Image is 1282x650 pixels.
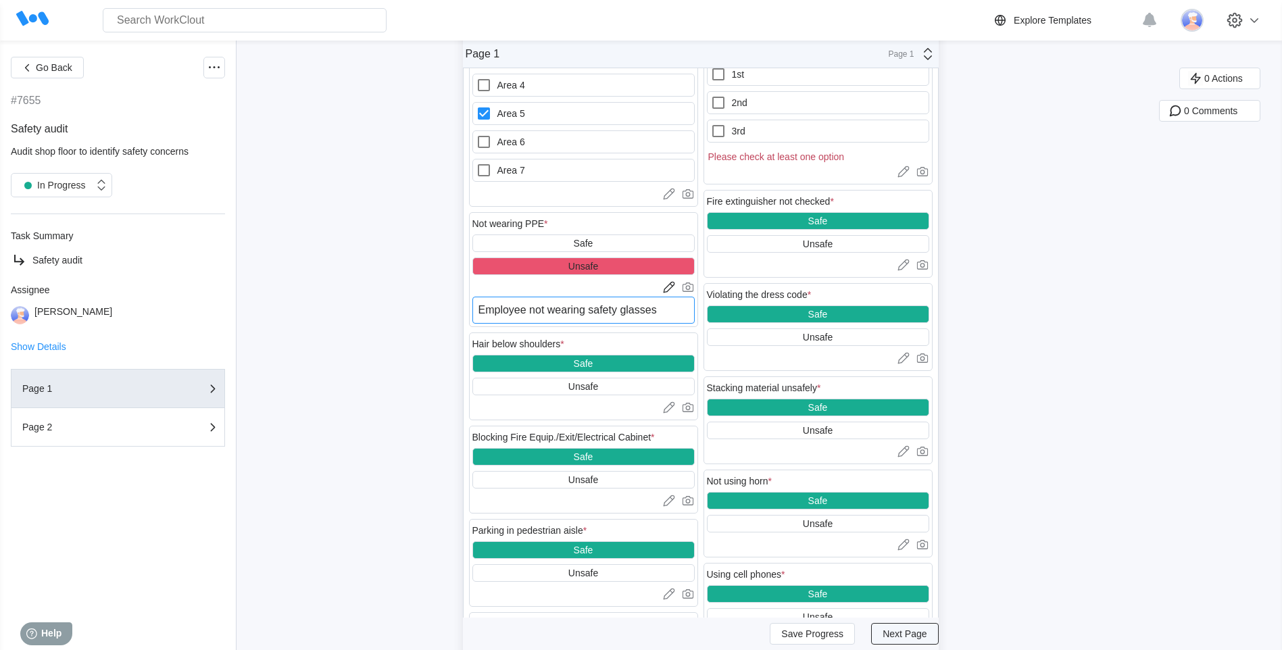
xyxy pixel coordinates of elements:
div: Blocking Fire Equip./Exit/Electrical Cabinet [472,432,655,443]
button: Page 1 [11,369,225,408]
div: Page 1 [22,384,157,393]
div: In Progress [18,176,86,195]
div: Unsafe [568,381,598,392]
div: Safe [808,495,828,506]
div: Safe [574,358,593,369]
button: Save Progress [770,623,855,645]
div: Safe [808,402,828,413]
label: Area 5 [472,102,695,125]
div: Page 1 [881,49,914,59]
input: Search WorkClout [103,8,387,32]
div: Explore Templates [1014,15,1091,26]
div: Please check at least one option [707,148,929,162]
div: Unsafe [803,332,833,343]
div: Audit shop floor to identify safety concerns [11,146,225,157]
div: Not using horn [707,476,772,486]
div: Page 1 [466,48,500,60]
div: Assignee [11,284,225,295]
img: user-3.png [11,306,29,324]
div: Unsafe [568,568,598,578]
div: Unsafe [803,425,833,436]
div: #7655 [11,95,41,107]
div: Safe [808,309,828,320]
a: Explore Templates [992,12,1135,28]
span: Next Page [883,629,927,639]
div: Not wearing PPE [472,218,548,229]
div: Task Summary [11,230,225,241]
div: Using cell phones [707,569,785,580]
button: 0 Actions [1179,68,1260,89]
button: 0 Comments [1159,100,1260,122]
label: 1st [707,63,929,86]
a: Safety audit [11,252,225,268]
button: Page 2 [11,408,225,447]
label: 3rd [707,120,929,143]
div: Unsafe [803,518,833,529]
span: 0 Comments [1184,106,1237,116]
div: Unsafe [803,611,833,622]
span: 0 Actions [1204,74,1243,83]
div: [PERSON_NAME] [34,306,112,324]
div: Unsafe [568,261,598,272]
button: Show Details [11,342,66,351]
div: Violating the dress code [707,289,812,300]
div: Unsafe [568,474,598,485]
div: Page 2 [22,422,157,432]
div: Parking in pedestrian aisle [472,525,587,536]
span: Safety audit [32,255,82,266]
button: Go Back [11,57,84,78]
div: Fire extinguisher not checked [707,196,834,207]
div: Stacking material unsafely [707,382,821,393]
textarea: Employee not wearing safety glasses [472,297,695,324]
div: Safe [574,451,593,462]
label: Area 4 [472,74,695,97]
label: Area 7 [472,159,695,182]
div: Safe [574,545,593,555]
label: 2nd [707,91,929,114]
div: Safe [574,238,593,249]
label: Area 6 [472,130,695,153]
div: Safe [808,216,828,226]
button: Next Page [871,623,938,645]
span: Go Back [36,63,72,72]
span: Safety audit [11,123,68,134]
img: user-3.png [1181,9,1204,32]
div: Safe [808,589,828,599]
div: Hair below shoulders [472,339,564,349]
div: Unsafe [803,239,833,249]
span: Save Progress [781,629,843,639]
